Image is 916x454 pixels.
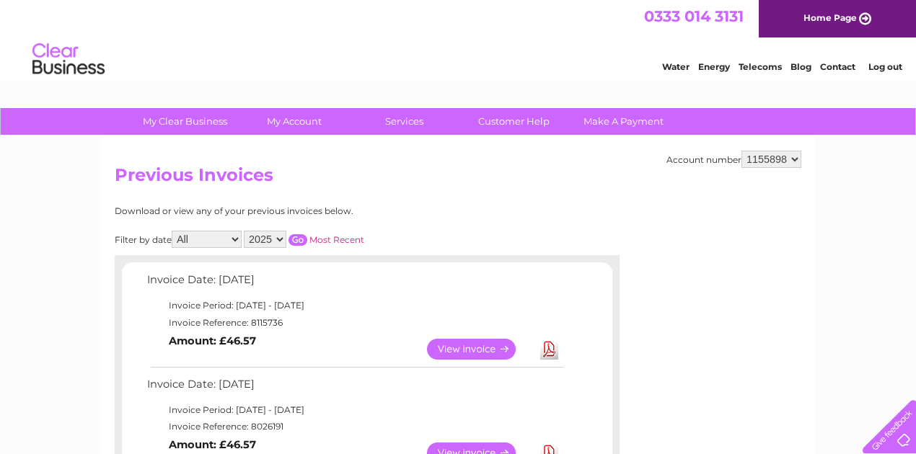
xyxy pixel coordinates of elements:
b: Amount: £46.57 [169,334,256,347]
a: Contact [820,61,855,72]
a: My Account [235,108,354,135]
a: Water [662,61,690,72]
a: Download [540,339,558,360]
a: Most Recent [309,234,364,245]
div: Clear Business is a trading name of Verastar Limited (registered in [GEOGRAPHIC_DATA] No. 3667643... [118,8,800,70]
a: View [427,339,533,360]
td: Invoice Date: [DATE] [144,270,565,297]
td: Invoice Reference: 8115736 [144,314,565,331]
a: Telecoms [739,61,782,72]
a: Log out [868,61,902,72]
a: 0333 014 3131 [644,7,744,25]
h2: Previous Invoices [115,165,801,192]
a: Make A Payment [564,108,683,135]
td: Invoice Period: [DATE] - [DATE] [144,297,565,314]
div: Account number [666,151,801,168]
div: Download or view any of your previous invoices below. [115,206,493,216]
td: Invoice Date: [DATE] [144,375,565,401]
img: logo.png [32,37,105,81]
b: Amount: £46.57 [169,438,256,451]
td: Invoice Period: [DATE] - [DATE] [144,401,565,419]
a: Services [345,108,464,135]
a: My Clear Business [125,108,245,135]
a: Customer Help [454,108,573,135]
div: Filter by date [115,231,493,248]
a: Energy [698,61,730,72]
td: Invoice Reference: 8026191 [144,418,565,435]
a: Blog [791,61,811,72]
